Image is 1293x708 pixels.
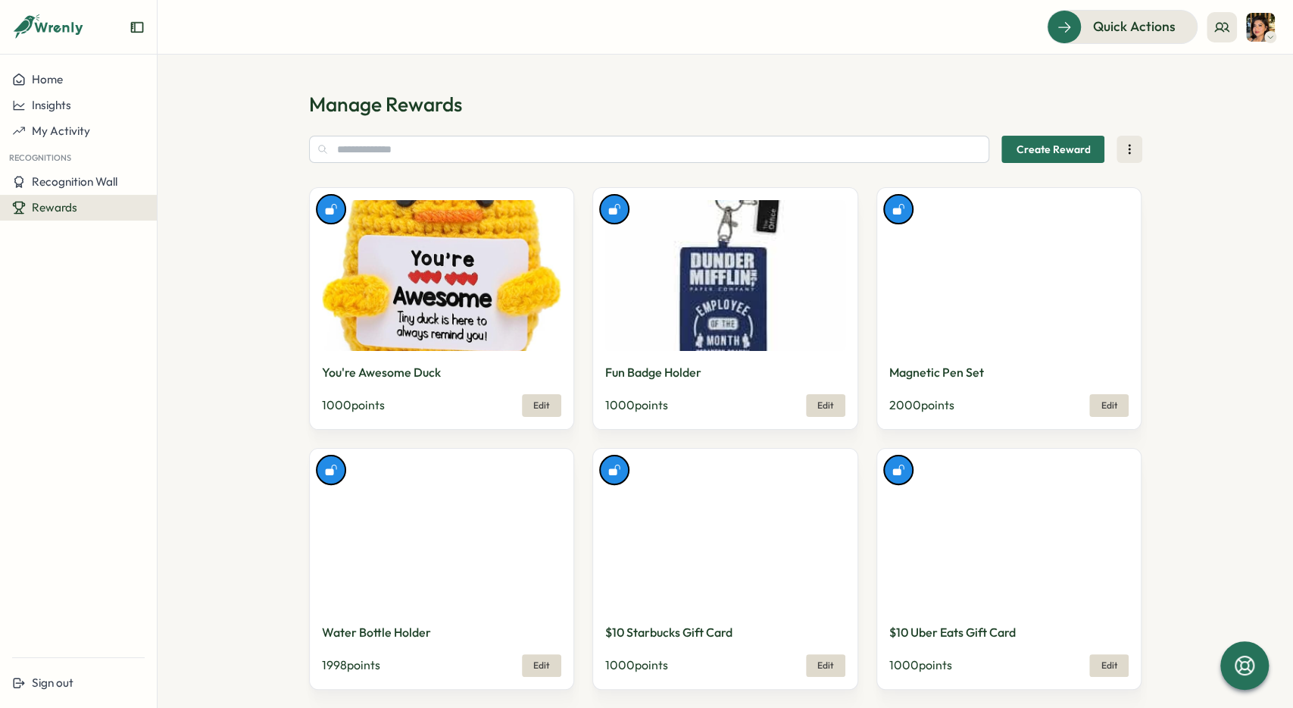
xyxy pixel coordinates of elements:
button: Edit [1089,654,1129,677]
button: Create Reward [1001,136,1104,163]
span: My Activity [32,124,90,138]
p: Fun Badge Holder [605,363,701,382]
span: 1000 points [889,657,952,672]
img: $10 Uber Eats Gift Card [889,461,1129,612]
span: Edit [533,401,550,410]
p: You're Awesome Duck [322,363,441,382]
img: Water Bottle Holder [322,461,562,612]
button: Edit [1089,394,1129,417]
button: Edit [522,394,561,417]
p: $10 Uber Eats Gift Card [889,623,1016,642]
h1: Manage Rewards [309,91,1142,117]
img: You're Awesome Duck [322,200,562,351]
span: 1000 points [605,397,668,412]
p: Water Bottle Holder [322,623,431,642]
span: Home [32,72,63,86]
button: Edit [806,394,845,417]
img: Magnetic Pen Set [889,200,1129,351]
span: 1998 points [322,657,380,672]
img: $10 Starbucks Gift Card [605,461,845,612]
span: Edit [1101,401,1117,410]
button: Quick Actions [1047,10,1198,43]
span: Edit [1101,661,1117,670]
span: Quick Actions [1093,17,1176,36]
span: Edit [817,661,834,670]
span: Create Reward [1016,136,1090,162]
span: 1000 points [605,657,668,672]
span: 2000 points [889,397,954,412]
span: Recognition Wall [32,174,117,189]
img: Fun Badge Holder [605,200,845,351]
p: Magnetic Pen Set [889,363,984,382]
img: Elizabeth Simon [1246,13,1275,42]
span: Edit [533,661,550,670]
span: Rewards [32,200,77,215]
span: Edit [817,401,834,410]
button: Expand sidebar [130,20,145,35]
button: Edit [522,654,561,677]
span: Sign out [32,675,73,690]
span: 1000 points [322,397,385,412]
button: Edit [806,654,845,677]
p: $10 Starbucks Gift Card [605,623,732,642]
span: Insights [32,98,71,112]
